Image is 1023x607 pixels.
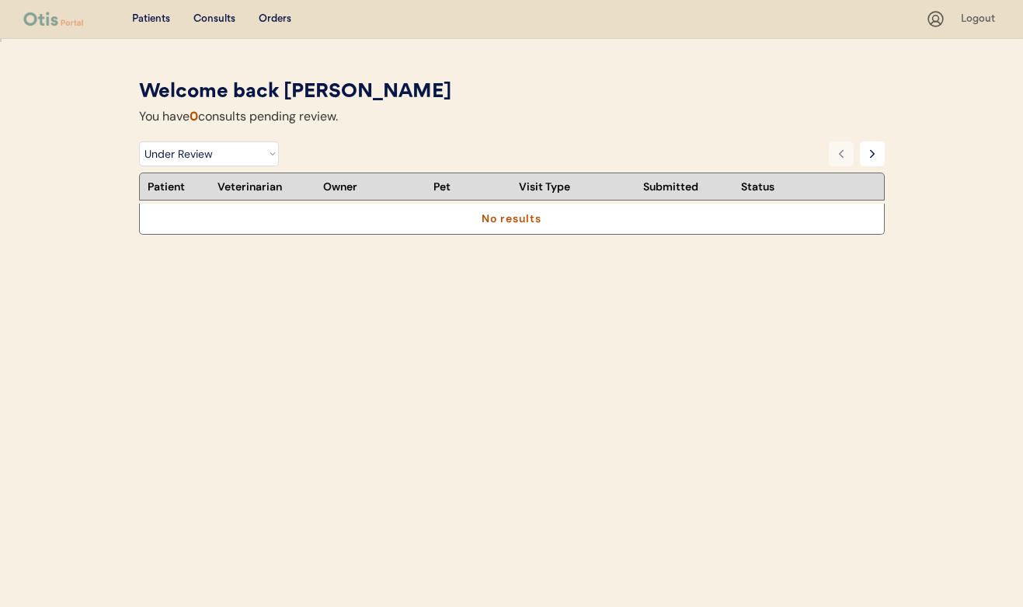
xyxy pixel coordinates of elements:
[193,12,235,27] div: Consults
[259,12,291,27] div: Orders
[482,213,541,224] div: No results
[132,12,170,27] div: Patients
[741,181,819,192] div: Status
[961,12,1000,27] div: Logout
[519,181,635,192] div: Visit Type
[323,181,426,192] div: Owner
[433,181,511,192] div: Pet
[217,181,315,192] div: Veterinarian
[148,181,210,192] div: Patient
[190,108,198,124] font: 0
[139,78,885,107] div: Welcome back [PERSON_NAME]
[139,107,338,126] div: You have consults pending review.
[643,181,733,192] div: Submitted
